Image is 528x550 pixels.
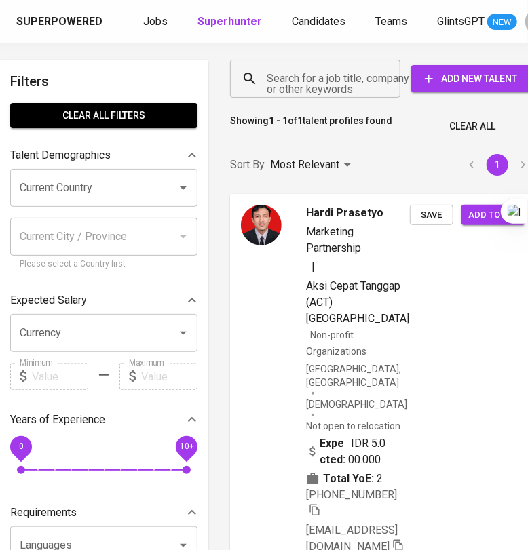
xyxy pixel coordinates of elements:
[377,471,383,487] span: 2
[410,205,453,226] button: Save
[306,205,383,221] span: Hardi Prasetyo
[174,323,193,342] button: Open
[292,15,345,28] span: Candidates
[306,279,409,325] span: Aksi Cepat Tanggap (ACT) [GEOGRAPHIC_DATA]
[487,154,508,176] button: page 1
[306,225,361,254] span: Marketing Partnership
[306,488,397,501] span: [PHONE_NUMBER]
[10,406,197,433] div: Years of Experience
[143,14,170,31] a: Jobs
[449,118,495,135] span: Clear All
[230,114,392,139] p: Showing of talent profiles found
[10,292,87,309] p: Expected Salary
[422,71,520,87] span: Add New Talent
[10,147,111,163] p: Talent Demographics
[241,205,282,245] img: 066572910491969350bb6d0c0fcd2f92.png
[32,363,88,390] input: Value
[10,499,197,526] div: Requirements
[230,157,265,173] p: Sort By
[320,435,348,468] b: Expected:
[297,115,303,126] b: 1
[417,208,447,223] span: Save
[323,471,374,487] b: Total YoE:
[18,442,23,452] span: 0
[270,153,356,178] div: Most Relevant
[375,15,407,28] span: Teams
[461,205,525,226] button: Add to job
[10,142,197,169] div: Talent Demographics
[10,412,105,428] p: Years of Experience
[16,14,102,30] div: Superpowered
[292,14,348,31] a: Candidates
[306,397,409,411] span: [DEMOGRAPHIC_DATA]
[197,14,265,31] a: Superhunter
[10,103,197,128] button: Clear All filters
[375,14,410,31] a: Teams
[174,178,193,197] button: Open
[10,505,77,521] p: Requirements
[269,115,288,126] b: 1 - 1
[306,419,400,433] p: Not open to relocation
[444,114,501,139] button: Clear All
[197,15,262,28] b: Superhunter
[437,14,517,31] a: GlintsGPT NEW
[10,71,197,92] h6: Filters
[487,16,517,29] span: NEW
[179,442,193,452] span: 10+
[270,157,339,173] p: Most Relevant
[437,15,485,28] span: GlintsGPT
[468,208,518,223] span: Add to job
[10,287,197,314] div: Expected Salary
[20,258,188,271] p: Please select a Country first
[306,362,410,389] div: [GEOGRAPHIC_DATA], [GEOGRAPHIC_DATA]
[312,259,315,275] span: |
[306,330,366,357] span: Non-profit Organizations
[21,107,187,124] span: Clear All filters
[141,363,197,390] input: Value
[16,14,105,30] a: Superpowered
[306,435,388,468] div: IDR 5.000.000
[143,15,168,28] span: Jobs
